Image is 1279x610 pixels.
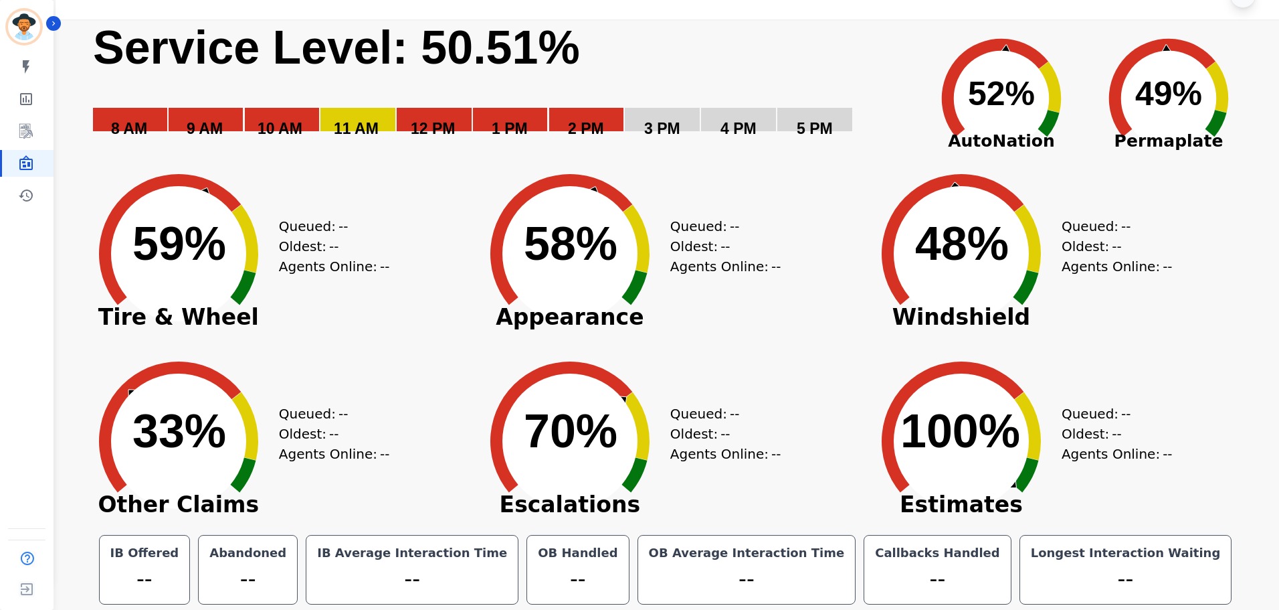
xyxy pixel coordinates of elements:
[1062,236,1162,256] div: Oldest:
[279,424,379,444] div: Oldest:
[1135,75,1202,112] text: 49%
[1121,404,1130,424] span: --
[730,216,739,236] span: --
[644,120,680,137] text: 3 PM
[720,236,730,256] span: --
[670,256,784,277] div: Agents Online:
[720,120,757,137] text: 4 PM
[535,562,620,596] div: --
[207,562,289,596] div: --
[78,311,279,324] span: Tire & Wheel
[111,120,147,137] text: 8 AM
[279,444,393,464] div: Agents Online:
[915,218,1009,270] text: 48%
[1062,424,1162,444] div: Oldest:
[1062,404,1162,424] div: Queued:
[334,120,379,137] text: 11 AM
[1028,544,1223,562] div: Longest Interaction Waiting
[329,424,338,444] span: --
[1163,256,1172,277] span: --
[338,216,348,236] span: --
[108,544,182,562] div: IB Offered
[329,236,338,256] span: --
[670,236,771,256] div: Oldest:
[524,218,617,270] text: 58%
[670,444,784,464] div: Agents Online:
[861,498,1062,512] span: Estimates
[411,120,455,137] text: 12 PM
[1062,444,1175,464] div: Agents Online:
[279,256,393,277] div: Agents Online:
[492,120,528,137] text: 1 PM
[968,75,1035,112] text: 52%
[797,120,833,137] text: 5 PM
[670,404,771,424] div: Queued:
[338,404,348,424] span: --
[670,424,771,444] div: Oldest:
[93,21,580,74] text: Service Level: 50.51%
[524,405,617,457] text: 70%
[279,404,379,424] div: Queued:
[8,11,40,43] img: Bordered avatar
[207,544,289,562] div: Abandoned
[872,544,1003,562] div: Callbacks Handled
[771,444,781,464] span: --
[1028,562,1223,596] div: --
[1112,236,1121,256] span: --
[314,562,510,596] div: --
[646,562,848,596] div: --
[380,444,389,464] span: --
[568,120,604,137] text: 2 PM
[1112,424,1121,444] span: --
[918,129,1085,154] span: AutoNation
[132,405,226,457] text: 33%
[900,405,1020,457] text: 100%
[470,498,670,512] span: Escalations
[187,120,223,137] text: 9 AM
[108,562,182,596] div: --
[132,218,226,270] text: 59%
[1121,216,1130,236] span: --
[380,256,389,277] span: --
[730,404,739,424] span: --
[670,216,771,236] div: Queued:
[535,544,620,562] div: OB Handled
[279,236,379,256] div: Oldest:
[314,544,510,562] div: IB Average Interaction Time
[872,562,1003,596] div: --
[92,19,915,157] svg: Service Level: 0%
[1062,216,1162,236] div: Queued:
[771,256,781,277] span: --
[470,311,670,324] span: Appearance
[1062,256,1175,277] div: Agents Online:
[646,544,848,562] div: OB Average Interaction Time
[1085,129,1252,154] span: Permaplate
[720,424,730,444] span: --
[861,311,1062,324] span: Windshield
[279,216,379,236] div: Queued:
[1163,444,1172,464] span: --
[78,498,279,512] span: Other Claims
[258,120,302,137] text: 10 AM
